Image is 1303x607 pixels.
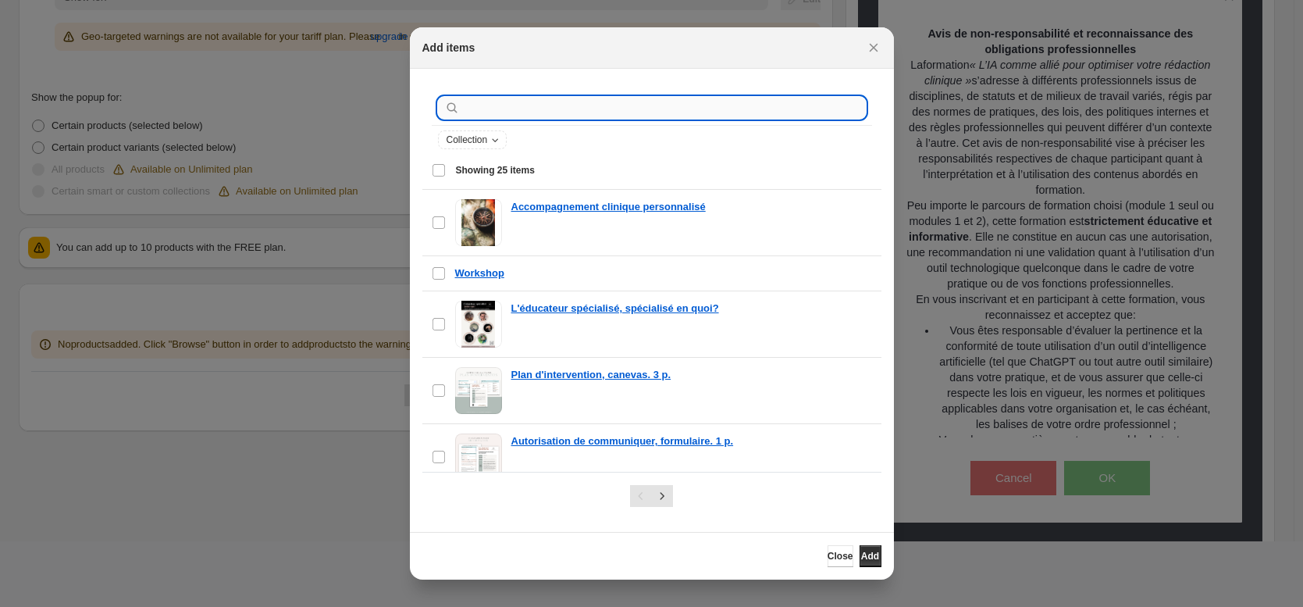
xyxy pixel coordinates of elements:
button: Close [828,545,853,567]
img: Autorisation de communiquer, formulaire. 1 p. [455,434,502,480]
img: Plan d'intervention, canevas. 3 p. [455,367,502,414]
a: Plan d'intervention, canevas. 3 p. [511,367,671,383]
h2: Add items [422,40,475,55]
span: Add [861,550,879,562]
a: Workshop [455,266,504,281]
a: Autorisation de communiquer, formulaire. 1 p. [511,434,734,449]
span: Showing 25 items [456,164,535,177]
button: Close [863,37,885,59]
button: Add [860,545,881,567]
button: Next [651,485,673,507]
span: Collection [447,134,488,146]
span: Close [828,550,853,562]
nav: Pagination [630,485,673,507]
a: Accompagnement clinique personnalisé [511,199,706,215]
button: Collection [439,131,507,148]
a: L'éducateur spécialisé, spécialisé en quoi? [511,301,719,316]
